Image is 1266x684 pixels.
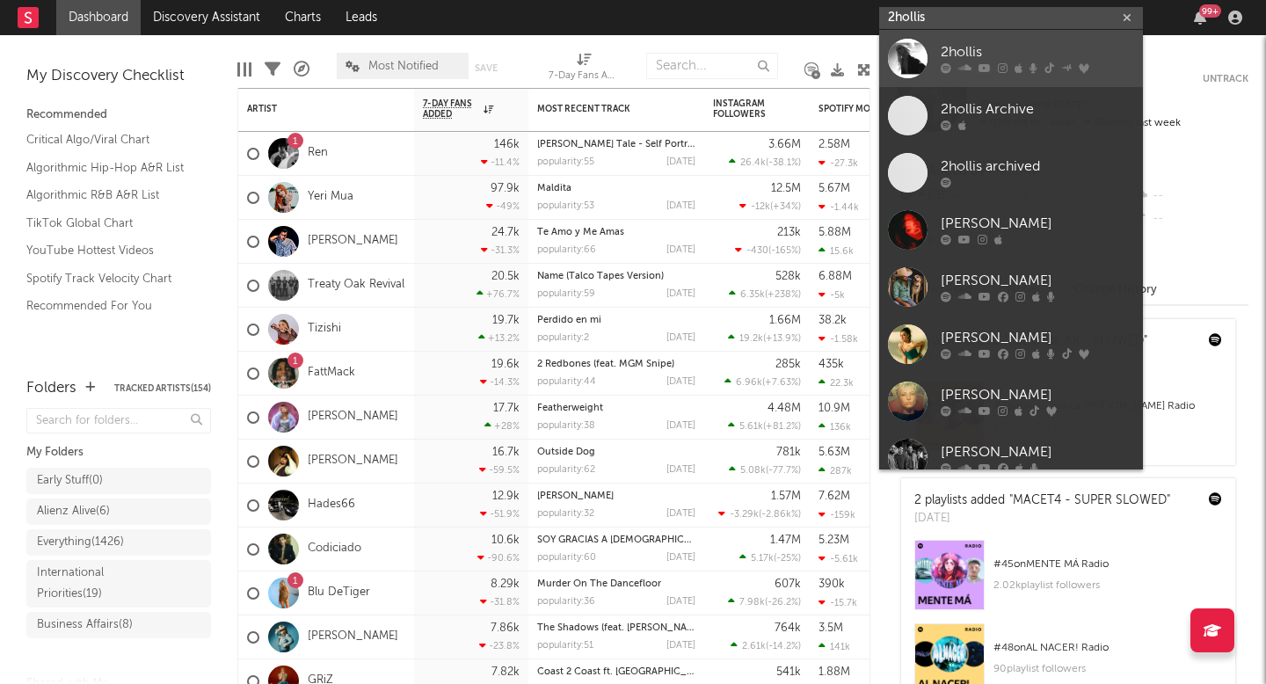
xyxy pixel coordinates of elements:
[819,641,850,652] div: 141k
[731,640,801,651] div: ( )
[537,377,596,387] div: popularity: 44
[537,509,594,519] div: popularity: 32
[819,289,845,301] div: -5k
[740,158,766,168] span: 26.4k
[770,535,801,546] div: 1.47M
[26,296,193,316] a: Recommended For You
[537,157,594,167] div: popularity: 55
[491,535,520,546] div: 10.6k
[718,508,801,520] div: ( )
[819,315,847,326] div: 38.2k
[294,44,309,95] div: A&R Pipeline
[768,466,798,476] span: -77.7 %
[26,158,193,178] a: Algorithmic Hip-Hop A&R List
[819,421,851,433] div: 136k
[491,622,520,634] div: 7.86k
[730,510,759,520] span: -3.29k
[37,470,103,491] div: Early Stuff ( 0 )
[941,442,1134,463] div: [PERSON_NAME]
[773,202,798,212] span: +34 %
[819,447,850,458] div: 5.63M
[819,553,858,564] div: -5.61k
[768,642,798,651] span: -14.2 %
[993,554,1222,575] div: # 45 on MENTE MÁ Radio
[1009,494,1170,506] a: "MACET4 - SUPER SLOWED"
[480,596,520,608] div: -31.8 %
[308,629,398,644] a: [PERSON_NAME]
[941,99,1134,120] div: 2hollis Archive
[771,246,798,256] span: -165 %
[481,156,520,168] div: -11.4 %
[1131,207,1248,230] div: --
[728,596,801,608] div: ( )
[308,586,370,600] a: Blu DeTiger
[1194,11,1206,25] button: 99+
[993,575,1222,596] div: 2.02k playlist followers
[26,214,193,233] a: TikTok Global Chart
[751,554,774,564] span: 5.17k
[768,158,798,168] span: -38.1 %
[775,578,801,590] div: 607k
[37,532,124,553] div: Everything ( 1426 )
[819,622,843,634] div: 3.5M
[914,491,1170,510] div: 2 playlists added
[308,322,341,337] a: Tizishi
[308,146,328,161] a: Ren
[37,501,110,522] div: Alienz Alive ( 6 )
[475,63,498,73] button: Save
[771,183,801,194] div: 12.5M
[480,508,520,520] div: -51.9 %
[729,288,801,300] div: ( )
[740,290,765,300] span: 6.35k
[537,597,595,607] div: popularity: 36
[537,272,664,281] a: Name (Talco Tapes Version)
[739,422,763,432] span: 5.61k
[819,157,858,169] div: -27.3k
[537,623,706,633] a: The Shadows (feat. [PERSON_NAME])
[492,447,520,458] div: 16.7k
[941,42,1134,63] div: 2hollis
[308,278,404,293] a: Treaty Oak Revival
[37,615,133,636] div: Business Affairs ( 8 )
[537,201,594,211] div: popularity: 53
[819,377,854,389] div: 22.3k
[537,465,595,475] div: popularity: 62
[491,271,520,282] div: 20.5k
[666,553,695,563] div: [DATE]
[729,156,801,168] div: ( )
[879,201,1143,258] a: [PERSON_NAME]
[114,384,211,393] button: Tracked Artists(154)
[37,563,161,605] div: International Priorities ( 19 )
[993,659,1222,680] div: 90 playlist followers
[769,315,801,326] div: 1.66M
[728,332,801,344] div: ( )
[941,214,1134,235] div: [PERSON_NAME]
[26,468,211,494] a: Early Stuff(0)
[879,258,1143,316] a: [PERSON_NAME]
[26,408,211,433] input: Search for folders...
[742,642,766,651] span: 2.61k
[537,448,595,457] a: Outside Dog
[879,87,1143,144] a: 2hollis Archive
[491,666,520,678] div: 7.82k
[746,246,768,256] span: -430
[537,228,695,237] div: Te Amo y Me Amas
[480,376,520,388] div: -14.3 %
[26,269,193,288] a: Spotify Track Velocity Chart
[537,579,695,589] div: Murder On The Dancefloor
[537,404,603,413] a: Featherweight
[537,448,695,457] div: Outside Dog
[308,498,355,513] a: Hades66
[26,66,211,87] div: My Discovery Checklist
[879,7,1143,29] input: Search for artists
[1199,4,1221,18] div: 99 +
[491,578,520,590] div: 8.29k
[666,597,695,607] div: [DATE]
[537,553,596,563] div: popularity: 60
[1131,185,1248,207] div: --
[537,316,601,325] a: Perdido en mi
[666,333,695,343] div: [DATE]
[479,464,520,476] div: -59.5 %
[477,552,520,564] div: -90.6 %
[666,641,695,651] div: [DATE]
